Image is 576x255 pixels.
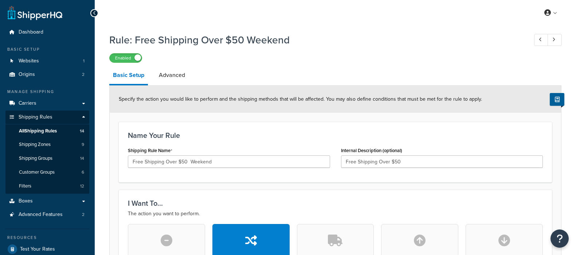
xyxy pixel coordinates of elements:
a: Customer Groups6 [5,166,89,179]
a: Websites1 [5,54,89,68]
span: Shipping Groups [19,155,52,162]
a: Shipping Rules [5,111,89,124]
span: Websites [19,58,39,64]
span: Dashboard [19,29,43,35]
a: Filters12 [5,179,89,193]
div: Manage Shipping [5,89,89,95]
span: Shipping Rules [19,114,52,120]
span: Test Your Rates [20,246,55,252]
span: 2 [82,212,85,218]
a: Advanced [155,66,189,84]
span: 9 [82,142,84,148]
label: Enabled [110,54,142,62]
span: 14 [80,155,84,162]
li: Websites [5,54,89,68]
span: All Shipping Rules [19,128,57,134]
p: The action you want to perform. [128,209,543,218]
a: Shipping Zones9 [5,138,89,151]
a: Shipping Groups14 [5,152,89,165]
li: Origins [5,68,89,81]
li: Customer Groups [5,166,89,179]
span: Shipping Zones [19,142,51,148]
a: Previous Record [534,34,548,46]
span: 2 [82,72,85,78]
h1: Rule: Free Shipping Over $50 Weekend [109,33,521,47]
h3: Name Your Rule [128,131,543,139]
span: Advanced Features [19,212,63,218]
span: 6 [82,169,84,175]
a: Basic Setup [109,66,148,85]
li: Advanced Features [5,208,89,221]
a: Dashboard [5,26,89,39]
a: Carriers [5,97,89,110]
div: Resources [5,235,89,241]
li: Shipping Zones [5,138,89,151]
button: Open Resource Center [550,229,569,248]
a: Next Record [548,34,562,46]
label: Internal Description (optional) [341,148,402,153]
span: Specify the action you would like to perform and the shipping methods that will be affected. You ... [119,95,482,103]
li: Shipping Rules [5,111,89,194]
a: Advanced Features2 [5,208,89,221]
span: Origins [19,72,35,78]
label: Shipping Rule Name [128,148,172,154]
button: Show Help Docs [550,93,564,106]
span: Filters [19,183,31,189]
a: Origins2 [5,68,89,81]
li: Shipping Groups [5,152,89,165]
span: Customer Groups [19,169,55,175]
span: 1 [83,58,85,64]
span: 12 [80,183,84,189]
li: Filters [5,179,89,193]
span: 14 [80,128,84,134]
span: Boxes [19,198,33,204]
h3: I Want To... [128,199,543,207]
div: Basic Setup [5,46,89,53]
a: Boxes [5,194,89,208]
span: Carriers [19,100,36,107]
a: AllShipping Rules14 [5,124,89,138]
